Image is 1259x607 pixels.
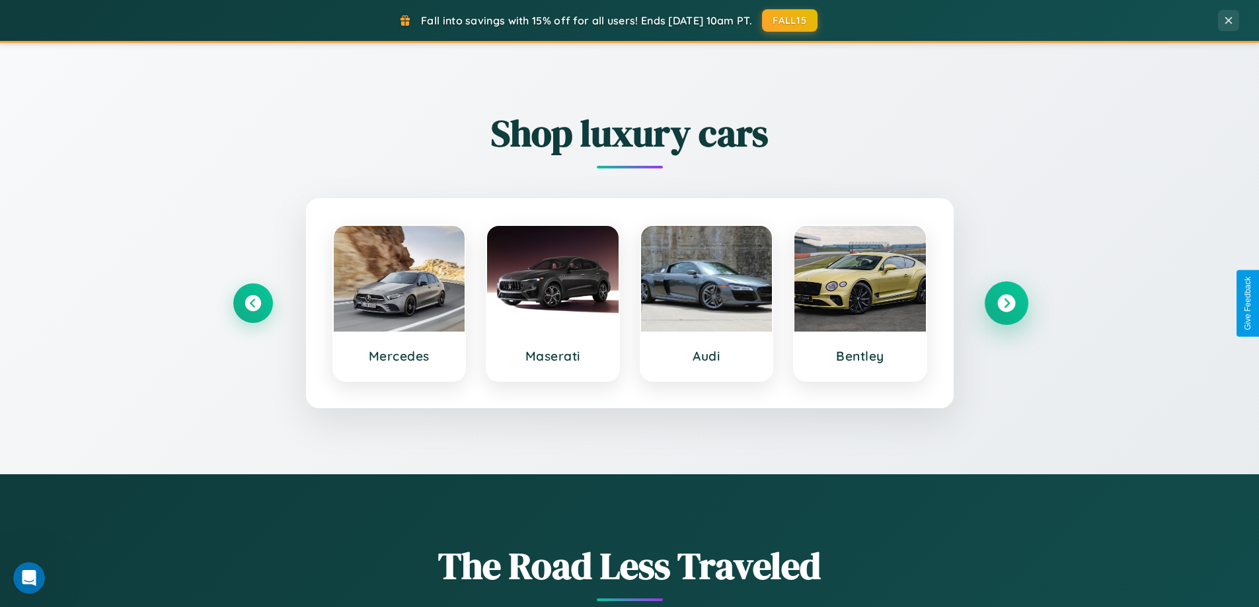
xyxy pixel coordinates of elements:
iframe: Intercom live chat [13,562,45,594]
h3: Mercedes [347,348,452,364]
div: Give Feedback [1243,277,1252,330]
h3: Maserati [500,348,605,364]
h2: Shop luxury cars [233,108,1026,159]
h1: The Road Less Traveled [233,540,1026,591]
h3: Audi [654,348,759,364]
button: FALL15 [762,9,818,32]
h3: Bentley [808,348,913,364]
span: Fall into savings with 15% off for all users! Ends [DATE] 10am PT. [421,14,752,27]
